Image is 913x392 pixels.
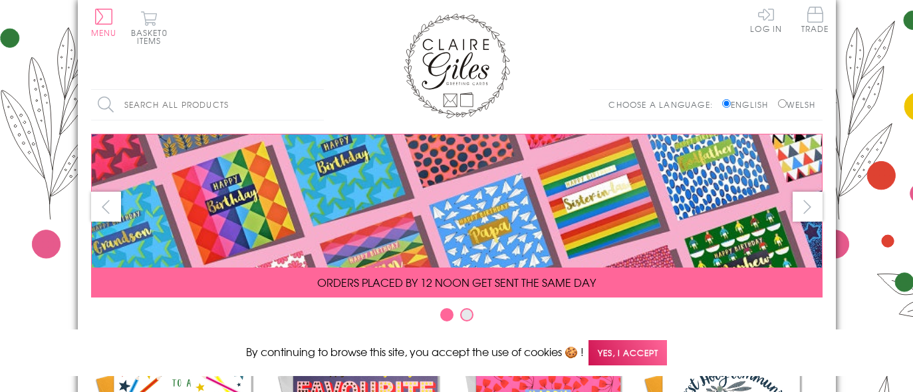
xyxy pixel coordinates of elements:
[801,7,829,35] a: Trade
[91,192,121,222] button: prev
[722,99,731,108] input: English
[91,9,117,37] button: Menu
[460,308,473,321] button: Carousel Page 2
[440,308,454,321] button: Carousel Page 1 (Current Slide)
[778,98,816,110] label: Welsh
[608,98,719,110] p: Choose a language:
[778,99,787,108] input: Welsh
[793,192,823,222] button: next
[750,7,782,33] a: Log In
[91,27,117,39] span: Menu
[317,274,596,290] span: ORDERS PLACED BY 12 NOON GET SENT THE SAME DAY
[91,90,324,120] input: Search all products
[311,90,324,120] input: Search
[131,11,168,45] button: Basket0 items
[588,340,667,366] span: Yes, I accept
[722,98,775,110] label: English
[137,27,168,47] span: 0 items
[801,7,829,33] span: Trade
[91,307,823,328] div: Carousel Pagination
[404,13,510,118] img: Claire Giles Greetings Cards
